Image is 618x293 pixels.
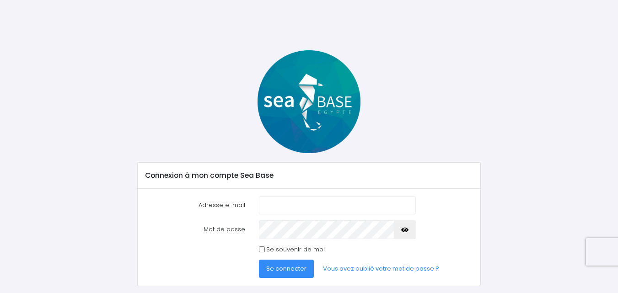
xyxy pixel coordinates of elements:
[138,163,480,188] div: Connexion à mon compte Sea Base
[138,220,252,239] label: Mot de passe
[316,260,446,278] a: Vous avez oublié votre mot de passe ?
[259,260,314,278] button: Se connecter
[138,196,252,214] label: Adresse e-mail
[266,245,325,254] label: Se souvenir de moi
[266,264,306,273] span: Se connecter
